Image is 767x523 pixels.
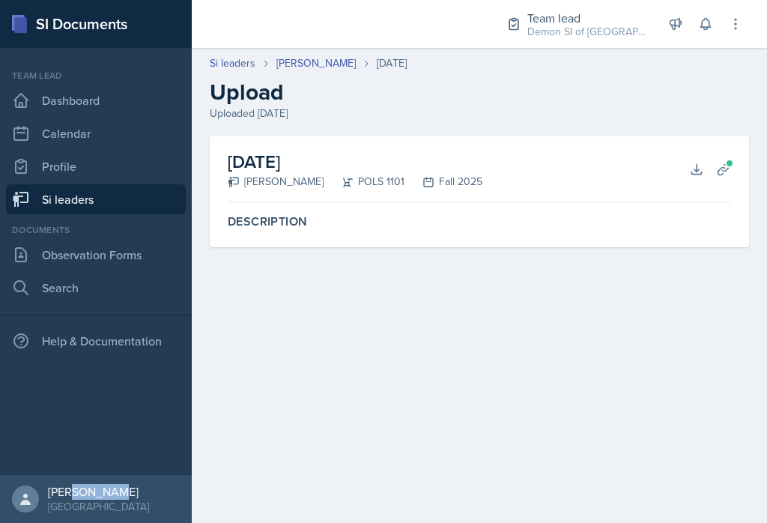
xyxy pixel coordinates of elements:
label: Description [228,214,731,229]
h2: Upload [210,79,749,106]
a: Si leaders [6,184,186,214]
a: Profile [6,151,186,181]
div: Uploaded [DATE] [210,106,749,121]
div: Documents [6,223,186,237]
a: Calendar [6,118,186,148]
div: [GEOGRAPHIC_DATA] [48,499,149,514]
a: Dashboard [6,85,186,115]
h2: [DATE] [228,148,482,175]
div: POLS 1101 [324,174,404,190]
a: Search [6,273,186,303]
div: [PERSON_NAME] [48,484,149,499]
a: Observation Forms [6,240,186,270]
div: Demon SI of [GEOGRAPHIC_DATA] / Fall 2025 [527,24,647,40]
div: Help & Documentation [6,326,186,356]
a: [PERSON_NAME] [276,55,356,71]
div: Fall 2025 [404,174,482,190]
div: Team lead [6,69,186,82]
a: Si leaders [210,55,255,71]
div: Team lead [527,9,647,27]
div: [DATE] [377,55,407,71]
div: [PERSON_NAME] [228,174,324,190]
